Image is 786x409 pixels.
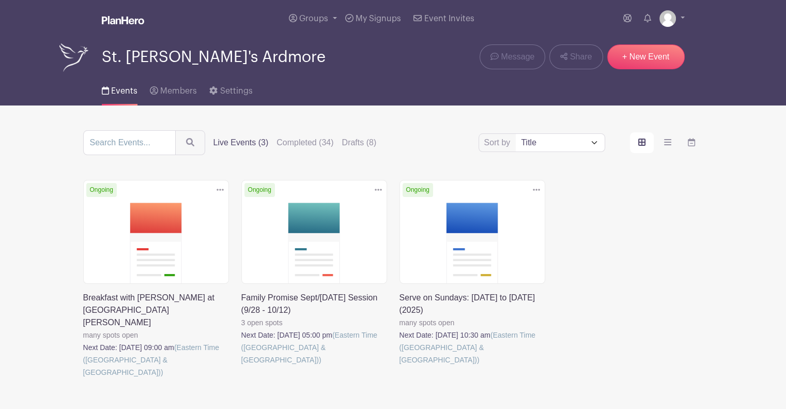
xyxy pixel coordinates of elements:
[220,87,253,95] span: Settings
[102,49,326,66] span: St. [PERSON_NAME]'s Ardmore
[659,10,676,27] img: default-ce2991bfa6775e67f084385cd625a349d9dcbb7a52a09fb2fda1e96e2d18dcdb.png
[501,51,534,63] span: Message
[58,41,89,72] img: St_Marys_Logo_White.png
[549,44,603,69] a: Share
[209,72,252,105] a: Settings
[111,87,137,95] span: Events
[160,87,197,95] span: Members
[83,130,176,155] input: Search Events...
[299,14,328,23] span: Groups
[150,72,197,105] a: Members
[276,137,333,149] label: Completed (34)
[480,44,545,69] a: Message
[342,137,377,149] label: Drafts (8)
[213,137,385,149] div: filters
[607,44,685,69] a: + New Event
[424,14,474,23] span: Event Invites
[213,137,269,149] label: Live Events (3)
[102,16,144,24] img: logo_white-6c42ec7e38ccf1d336a20a19083b03d10ae64f83f12c07503d8b9e83406b4c7d.svg
[570,51,592,63] span: Share
[484,137,514,149] label: Sort by
[356,14,401,23] span: My Signups
[630,132,703,153] div: order and view
[102,72,137,105] a: Events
